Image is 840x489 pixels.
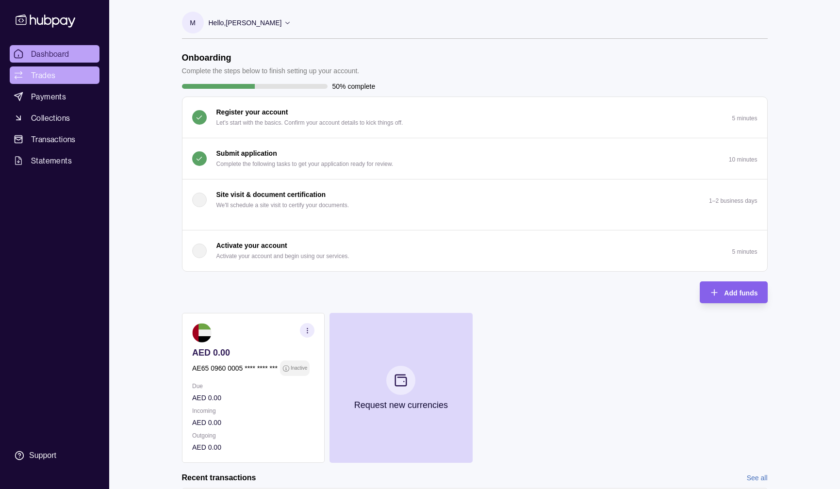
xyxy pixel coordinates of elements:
p: Submit application [216,148,277,159]
span: Transactions [31,133,76,145]
span: Payments [31,91,66,102]
p: Hello, [PERSON_NAME] [209,17,282,28]
a: Dashboard [10,45,99,63]
span: Statements [31,155,72,166]
img: ae [192,323,212,342]
p: Due [192,381,314,391]
p: Outgoing [192,430,314,441]
p: Request new currencies [354,400,447,410]
p: Inactive [290,363,307,374]
button: Activate your account Activate your account and begin using our services.5 minutes [182,230,767,271]
span: Add funds [724,289,758,297]
p: AED 0.00 [192,442,314,453]
p: Activate your account and begin using our services. [216,251,349,261]
h2: Recent transactions [182,473,256,483]
button: Site visit & document certification We'll schedule a site visit to certify your documents.1–2 bus... [182,179,767,220]
p: Let's start with the basics. Confirm your account details to kick things off. [216,117,403,128]
p: AED 0.00 [192,347,314,358]
p: 1–2 business days [709,197,757,204]
p: Activate your account [216,240,287,251]
button: Register your account Let's start with the basics. Confirm your account details to kick things of... [182,97,767,138]
p: M [190,17,196,28]
a: Support [10,445,99,466]
span: Collections [31,112,70,124]
span: Trades [31,69,55,81]
button: Add funds [700,281,767,303]
p: AED 0.00 [192,417,314,428]
h1: Onboarding [182,52,360,63]
a: Transactions [10,130,99,148]
p: Site visit & document certification [216,189,326,200]
div: Site visit & document certification We'll schedule a site visit to certify your documents.1–2 bus... [182,220,767,230]
p: We'll schedule a site visit to certify your documents. [216,200,349,211]
button: Request new currencies [329,313,472,463]
p: Register your account [216,107,288,117]
span: Dashboard [31,48,69,60]
p: Complete the following tasks to get your application ready for review. [216,159,394,169]
a: Payments [10,88,99,105]
p: 5 minutes [732,248,757,255]
p: 5 minutes [732,115,757,122]
p: 10 minutes [729,156,758,163]
p: 50% complete [332,81,376,92]
a: Trades [10,66,99,84]
p: AED 0.00 [192,392,314,403]
button: Submit application Complete the following tasks to get your application ready for review.10 minutes [182,138,767,179]
a: Collections [10,109,99,127]
div: Support [29,450,56,461]
a: See all [747,473,768,483]
p: Complete the steps below to finish setting up your account. [182,65,360,76]
a: Statements [10,152,99,169]
p: Incoming [192,406,314,416]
